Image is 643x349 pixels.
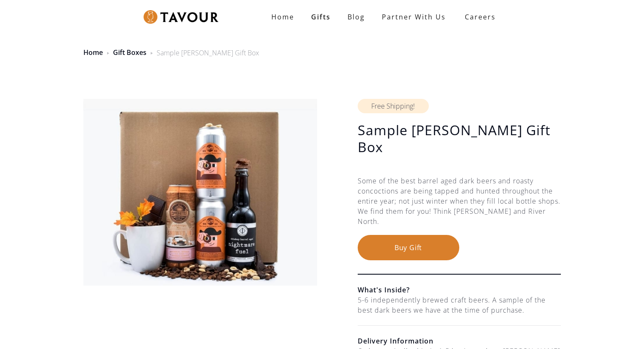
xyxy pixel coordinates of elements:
[157,48,259,58] div: Sample [PERSON_NAME] Gift Box
[113,48,146,57] a: Gift Boxes
[263,8,303,25] a: Home
[454,5,502,29] a: Careers
[358,122,561,155] h1: Sample [PERSON_NAME] Gift Box
[465,8,496,25] strong: Careers
[358,176,561,235] div: Some of the best barrel aged dark beers and roasty concoctions are being tapped and hunted throug...
[373,8,454,25] a: partner with us
[358,285,561,295] h6: What's Inside?
[303,8,339,25] a: Gifts
[358,295,561,315] div: 5-6 independently brewed craft beers. A sample of the best dark beers we have at the time of purc...
[358,336,561,346] h6: Delivery Information
[358,235,459,260] button: Buy Gift
[83,48,103,57] a: Home
[358,99,429,113] div: Free Shipping!
[339,8,373,25] a: Blog
[271,12,294,22] strong: Home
